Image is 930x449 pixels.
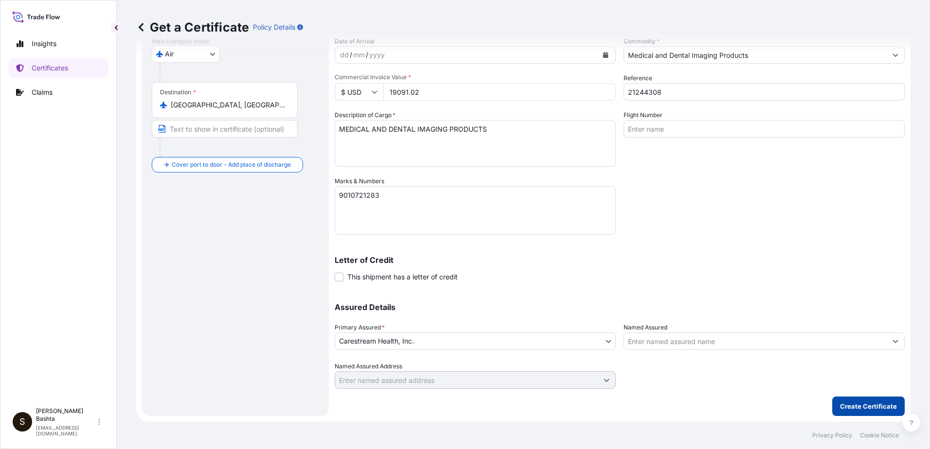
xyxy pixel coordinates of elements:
[840,401,897,411] p: Create Certificate
[812,432,852,439] a: Privacy Policy
[352,49,366,61] div: month,
[887,46,904,64] button: Show suggestions
[32,63,68,73] p: Certificates
[19,417,25,427] span: S
[860,432,899,439] a: Cookie Notice
[160,88,196,96] div: Destination
[171,100,286,110] input: Destination
[624,120,905,138] input: Enter name
[172,160,291,170] span: Cover port to door - Add place of discharge
[347,272,458,282] span: This shipment has a letter of credit
[253,22,295,32] p: Policy Details
[335,332,616,350] button: Carestream Health, Inc.
[624,46,887,64] input: Type to search commodity
[383,83,616,101] input: Enter amount
[335,73,616,81] span: Commercial Invoice Value
[624,73,652,83] label: Reference
[36,407,96,423] p: [PERSON_NAME] Bashta
[335,362,402,371] label: Named Assured Address
[624,110,662,120] label: Flight Number
[136,19,249,35] p: Get a Certificate
[350,49,352,61] div: /
[366,49,368,61] div: /
[339,336,414,346] span: Carestream Health, Inc.
[624,83,905,101] input: Enter booking reference
[335,256,905,264] p: Letter of Credit
[339,49,350,61] div: day,
[598,47,613,63] button: Calendar
[335,371,598,389] input: Named Assured Address
[335,110,395,120] label: Description of Cargo
[152,157,303,173] button: Cover port to door - Add place of discharge
[36,425,96,436] p: [EMAIL_ADDRESS][DOMAIN_NAME]
[832,397,905,416] button: Create Certificate
[624,332,887,350] input: Assured Name
[335,176,384,186] label: Marks & Numbers
[8,83,108,102] a: Claims
[32,39,56,49] p: Insights
[32,87,53,97] p: Claims
[8,58,108,78] a: Certificates
[624,323,667,332] label: Named Assured
[598,371,615,389] button: Show suggestions
[335,303,905,311] p: Assured Details
[887,332,904,350] button: Show suggestions
[8,34,108,53] a: Insights
[152,120,298,138] input: Text to appear on certificate
[335,323,385,332] span: Primary Assured
[368,49,386,61] div: year,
